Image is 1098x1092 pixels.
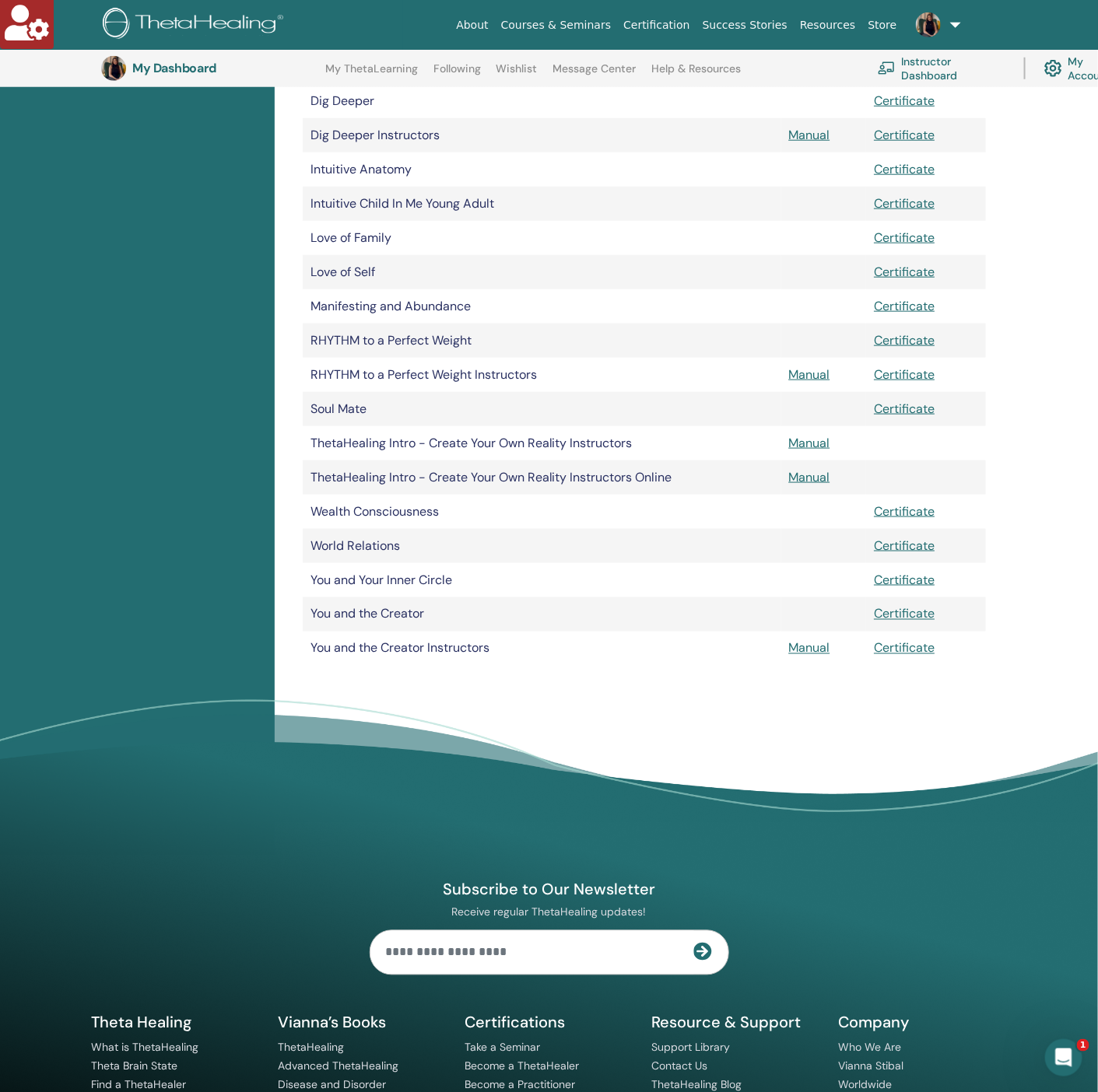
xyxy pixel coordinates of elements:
[874,195,935,212] a: Certificate
[874,401,935,417] a: Certificate
[101,56,126,81] img: default.jpg
[874,161,935,177] a: Certificate
[303,563,781,597] td: You and Your Inner Circle
[303,152,781,187] td: Intuitive Anatomy
[465,1013,633,1033] h5: Certifications
[1044,56,1062,82] img: cog.svg
[862,11,903,40] a: Store
[465,1059,580,1073] a: Become a ThetaHealer
[839,1013,1007,1033] h5: Company
[874,572,935,588] a: Certificate
[789,640,830,656] a: Manual
[874,366,935,383] a: Certificate
[303,118,781,152] td: Dig Deeper Instructors
[279,1041,345,1055] a: ThetaHealing
[370,880,729,900] h4: Subscribe to Our Newsletter
[839,1059,904,1073] a: Vianna Stibal
[433,62,481,87] a: Following
[839,1041,902,1055] a: Who We Are
[839,1078,893,1092] a: Worldwide
[92,1041,199,1055] a: What is ThetaHealing
[789,469,830,485] a: Manual
[874,93,935,109] a: Certificate
[652,1041,731,1055] a: Support Library
[132,61,288,75] h3: My Dashboard
[878,61,896,75] img: chalkboard-teacher.svg
[495,11,618,40] a: Courses & Seminars
[303,460,781,495] td: ThetaHealing Intro - Create Your Own Reality Instructors Online
[92,1013,260,1033] h5: Theta Healing
[303,426,781,460] td: ThetaHealing Intro - Create Your Own Reality Instructors
[465,1078,576,1092] a: Become a Practitioner
[789,435,830,451] a: Manual
[617,11,696,40] a: Certification
[303,84,781,118] td: Dig Deeper
[652,1078,742,1092] a: ThetaHealing Blog
[789,366,830,383] a: Manual
[496,62,538,87] a: Wishlist
[303,255,781,289] td: Love of Self
[303,529,781,563] td: World Relations
[874,127,935,143] a: Certificate
[303,597,781,632] td: You and the Creator
[652,1059,708,1073] a: Contact Us
[303,358,781,392] td: RHYTHM to a Perfect Weight Instructors
[696,11,794,40] a: Success Stories
[92,1078,187,1092] a: Find a ThetaHealer
[553,62,636,87] a: Message Center
[450,11,494,40] a: About
[874,503,935,520] a: Certificate
[916,12,941,37] img: default.jpg
[789,127,830,143] a: Manual
[874,537,935,554] a: Certificate
[303,289,781,324] td: Manifesting and Abundance
[303,495,781,529] td: Wealth Consciousness
[303,324,781,358] td: RHYTHM to a Perfect Weight
[103,8,289,43] img: logo.png
[874,606,935,622] a: Certificate
[1045,1039,1082,1076] iframe: Intercom live chat
[874,298,935,314] a: Certificate
[874,229,935,246] a: Certificate
[878,51,1005,86] a: Instructor Dashboard
[651,62,741,87] a: Help & Resources
[652,1013,820,1033] h5: Resource & Support
[325,62,418,87] a: My ThetaLearning
[303,187,781,221] td: Intuitive Child In Me Young Adult
[303,392,781,426] td: Soul Mate
[279,1013,447,1033] h5: Vianna’s Books
[874,332,935,348] a: Certificate
[279,1059,399,1073] a: Advanced ThetaHealing
[370,905,729,919] p: Receive regular ThetaHealing updates!
[92,1059,178,1073] a: Theta Brain State
[874,264,935,280] a: Certificate
[465,1041,541,1055] a: Take a Seminar
[1077,1039,1089,1052] span: 1
[303,632,781,666] td: You and the Creator Instructors
[794,11,862,40] a: Resources
[874,640,935,656] a: Certificate
[303,221,781,255] td: Love of Family
[279,1078,387,1092] a: Disease and Disorder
